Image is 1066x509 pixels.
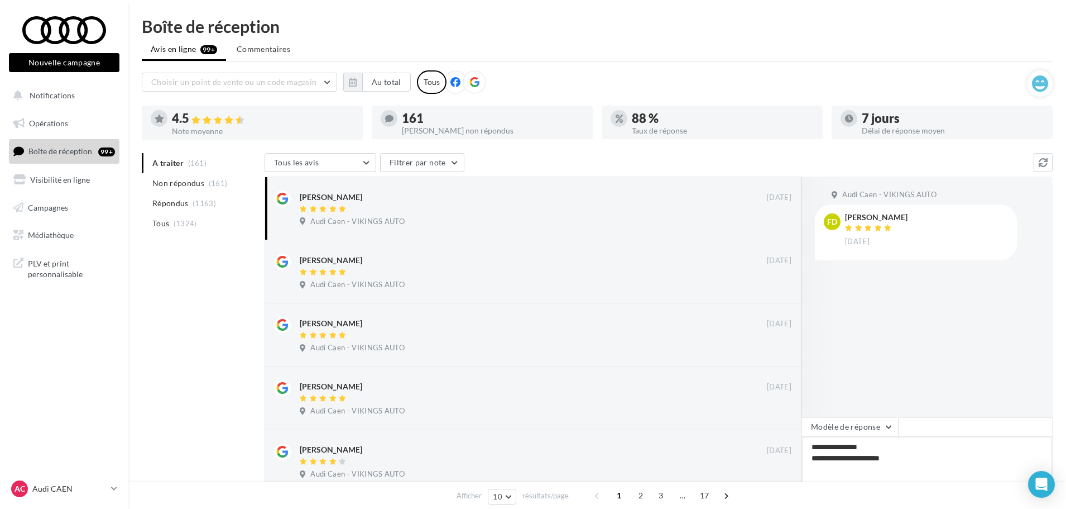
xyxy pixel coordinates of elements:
[310,469,405,479] span: Audi Caen - VIKINGS AUTO
[15,483,25,494] span: AC
[174,219,197,228] span: (1324)
[402,127,584,135] div: [PERSON_NAME] non répondus
[151,77,316,87] span: Choisir un point de vente ou un code magasin
[30,175,90,184] span: Visibilité en ligne
[172,127,354,135] div: Note moyenne
[767,256,791,266] span: [DATE]
[29,118,68,128] span: Opérations
[801,417,899,436] button: Modèle de réponse
[1028,471,1055,498] div: Open Intercom Messenger
[310,343,405,353] span: Audi Caen - VIKINGS AUTO
[142,73,337,92] button: Choisir un point de vente ou un code magasin
[152,218,169,229] span: Tous
[827,216,837,227] span: FD
[9,478,119,500] a: AC Audi CAEN
[767,319,791,329] span: [DATE]
[488,489,516,505] button: 10
[30,91,75,100] span: Notifications
[28,230,74,240] span: Médiathèque
[237,44,290,55] span: Commentaires
[7,251,122,284] a: PLV et print personnalisable
[28,146,92,156] span: Boîte de réception
[142,18,1053,35] div: Boîte de réception
[695,487,714,505] span: 17
[632,127,814,135] div: Taux de réponse
[265,153,376,172] button: Tous les avis
[457,491,482,501] span: Afficher
[152,178,204,189] span: Non répondus
[7,196,122,220] a: Campagnes
[417,70,446,94] div: Tous
[767,193,791,203] span: [DATE]
[842,190,937,200] span: Audi Caen - VIKINGS AUTO
[343,73,411,92] button: Au total
[310,217,405,227] span: Audi Caen - VIKINGS AUTO
[862,127,1044,135] div: Délai de réponse moyen
[845,213,907,221] div: [PERSON_NAME]
[767,382,791,392] span: [DATE]
[845,237,870,247] span: [DATE]
[7,168,122,192] a: Visibilité en ligne
[632,112,814,125] div: 88 %
[28,202,68,212] span: Campagnes
[522,491,569,501] span: résultats/page
[7,112,122,135] a: Opérations
[300,444,362,455] div: [PERSON_NAME]
[300,318,362,329] div: [PERSON_NAME]
[7,139,122,163] a: Boîte de réception99+
[362,73,411,92] button: Au total
[632,487,650,505] span: 2
[172,112,354,125] div: 4.5
[32,483,107,494] p: Audi CAEN
[862,112,1044,125] div: 7 jours
[300,381,362,392] div: [PERSON_NAME]
[274,158,319,167] span: Tous les avis
[28,256,115,280] span: PLV et print personnalisable
[209,179,228,188] span: (161)
[193,199,216,208] span: (1163)
[152,198,189,209] span: Répondus
[300,192,362,203] div: [PERSON_NAME]
[380,153,464,172] button: Filtrer par note
[310,406,405,416] span: Audi Caen - VIKINGS AUTO
[7,223,122,247] a: Médiathèque
[310,280,405,290] span: Audi Caen - VIKINGS AUTO
[98,148,115,156] div: 99+
[7,84,117,107] button: Notifications
[674,487,692,505] span: ...
[9,53,119,72] button: Nouvelle campagne
[652,487,670,505] span: 3
[767,446,791,456] span: [DATE]
[300,255,362,266] div: [PERSON_NAME]
[493,492,502,501] span: 10
[610,487,628,505] span: 1
[402,112,584,125] div: 161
